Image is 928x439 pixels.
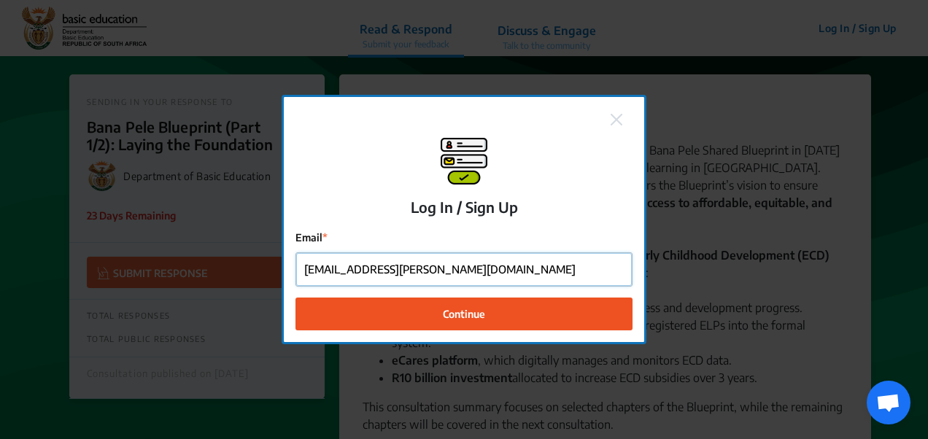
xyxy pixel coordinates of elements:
[411,196,518,218] p: Log In / Sign Up
[295,298,633,330] button: Continue
[295,230,633,245] label: Email
[443,306,485,322] span: Continue
[441,138,487,184] img: signup-modal.png
[611,114,622,125] img: close.png
[867,381,910,424] div: Open chat
[296,253,632,286] input: Email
